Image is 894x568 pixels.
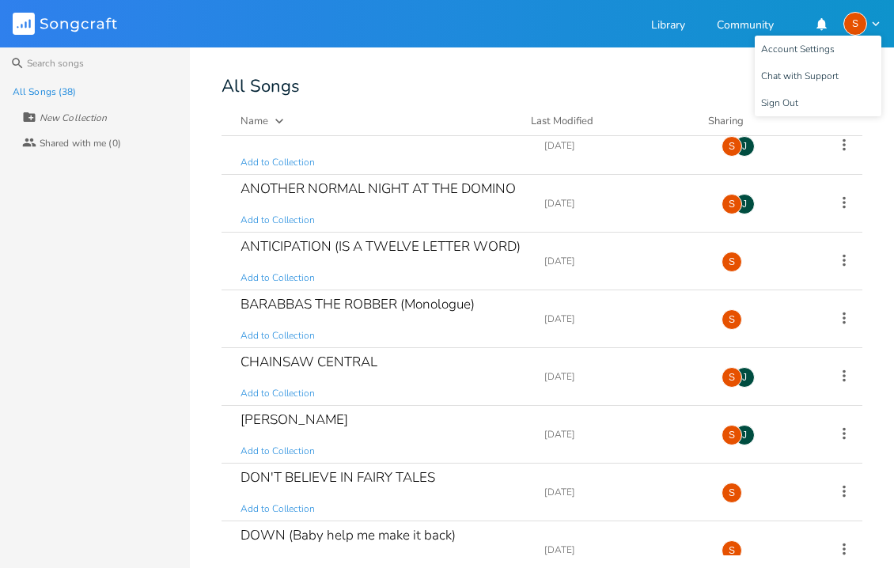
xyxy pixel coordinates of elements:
[531,114,593,128] div: Last Modified
[241,240,521,253] div: ANTICIPATION (IS A TWELVE LETTER WORD)
[544,141,703,150] div: [DATE]
[40,113,107,123] div: New Collection
[544,314,703,324] div: [DATE]
[761,71,839,81] span: Chat with Support
[241,502,315,516] span: Add to Collection
[722,194,742,214] div: Spike Lancaster + Ernie Whalley
[722,367,742,388] div: Spike Lancaster + Ernie Whalley
[13,87,76,97] div: All Songs (38)
[241,114,268,128] div: Name
[734,136,755,157] div: Joe O
[722,252,742,272] div: Spike Lancaster + Ernie Whalley
[241,329,315,343] span: Add to Collection
[717,20,774,33] a: Community
[722,309,742,330] div: Spike Lancaster + Ernie Whalley
[544,199,703,208] div: [DATE]
[722,425,742,445] div: Spike Lancaster + Ernie Whalley
[734,425,755,445] div: Joe O
[241,214,315,227] span: Add to Collection
[241,113,512,129] button: Name
[241,355,377,369] div: CHAINSAW CENTRAL
[708,113,803,129] div: Sharing
[722,136,742,157] div: Spike Lancaster + Ernie Whalley
[241,124,368,138] div: 1961 LE VELOCETTE
[734,367,755,388] div: Joe O
[241,271,315,285] span: Add to Collection
[241,182,516,195] div: ANOTHER NORMAL NIGHT AT THE DOMINO
[843,12,881,36] button: SMenu
[761,44,835,55] span: Account Settings
[241,528,456,542] div: DOWN (Baby help me make it back)
[544,545,703,555] div: [DATE]
[241,413,348,426] div: [PERSON_NAME]
[544,487,703,497] div: [DATE]
[531,113,689,129] button: Last Modified
[241,156,315,169] span: Add to Collection
[241,387,315,400] span: Add to Collection
[544,372,703,381] div: [DATE]
[544,430,703,439] div: [DATE]
[222,79,862,94] div: All Songs
[843,12,867,36] div: Spike Lancaster + Ernie Whalley
[761,98,798,108] span: Sign Out
[722,540,742,561] div: Spike Lancaster + Ernie Whalley
[651,20,685,33] a: Library
[241,445,315,458] span: Add to Collection
[544,256,703,266] div: [DATE]
[241,297,475,311] div: BARABBAS THE ROBBER (Monologue)
[241,471,435,484] div: DON'T BELIEVE IN FAIRY TALES
[722,483,742,503] div: Spike Lancaster + Ernie Whalley
[40,138,121,148] div: Shared with me (0)
[734,194,755,214] div: Joe O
